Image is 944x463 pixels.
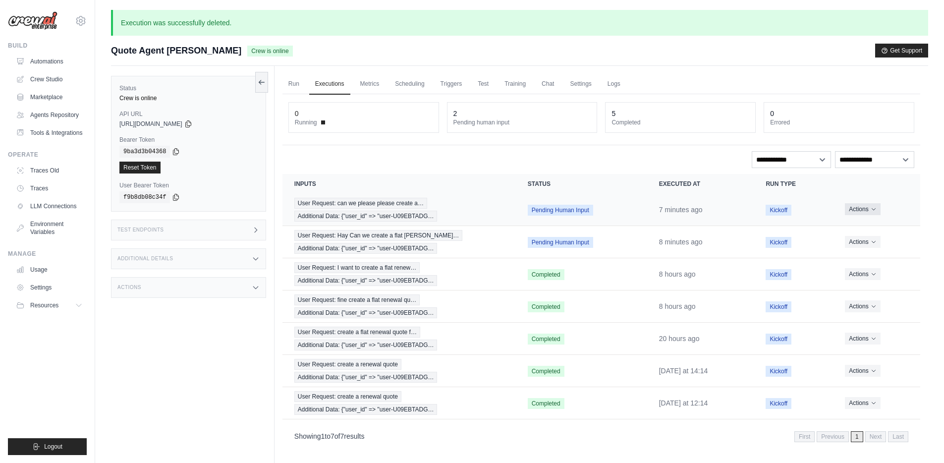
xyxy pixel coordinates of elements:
label: API URL [119,110,258,118]
span: Logout [44,443,62,451]
time: September 25, 2025 at 12:14 PDT [659,399,708,407]
a: LLM Connections [12,198,87,214]
span: Kickoff [766,301,791,312]
time: September 26, 2025 at 13:30 PDT [659,302,696,310]
a: Chat [536,74,560,95]
a: Environment Variables [12,216,87,240]
a: View execution details for User Request [294,327,504,350]
a: Automations [12,54,87,69]
span: [URL][DOMAIN_NAME] [119,120,182,128]
time: September 25, 2025 at 14:14 PDT [659,367,708,375]
div: Manage [8,250,87,258]
button: Actions for execution [845,268,880,280]
a: Marketplace [12,89,87,105]
button: Actions for execution [845,236,880,248]
span: Crew is online [247,46,292,57]
div: Crew is online [119,94,258,102]
span: Kickoff [766,366,791,377]
a: View execution details for User Request [294,230,504,254]
a: Executions [309,74,350,95]
span: Additional Data: {"user_id" => "user-U09EBTADG… [294,307,438,318]
span: 1 [321,432,325,440]
a: Tools & Integrations [12,125,87,141]
p: Showing to of results [294,431,365,441]
a: Agents Repository [12,107,87,123]
h3: Additional Details [117,256,173,262]
a: Usage [12,262,87,278]
th: Run Type [754,174,833,194]
a: Crew Studio [12,71,87,87]
a: Scheduling [389,74,430,95]
span: Additional Data: {"user_id" => "user-U09EBTADG… [294,372,438,383]
button: Resources [12,297,87,313]
a: View execution details for User Request [294,359,504,383]
a: Triggers [435,74,468,95]
span: Next [865,431,887,442]
nav: Pagination [282,423,920,449]
h3: Test Endpoints [117,227,164,233]
span: User Request: can we please please create a… [294,198,427,209]
button: Actions for execution [845,300,880,312]
span: Additional Data: {"user_id" => "user-U09EBTADG… [294,275,438,286]
span: Completed [528,366,564,377]
span: First [794,431,815,442]
span: Resources [30,301,58,309]
span: Completed [528,269,564,280]
span: Running [295,118,317,126]
button: Actions for execution [845,203,880,215]
a: Logs [602,74,626,95]
h3: Actions [117,285,141,290]
button: Get Support [875,44,928,58]
div: 0 [295,109,299,118]
th: Inputs [282,174,516,194]
a: Training [499,74,532,95]
span: Quote Agent [PERSON_NAME] [111,44,241,58]
th: Status [516,174,647,194]
a: Settings [12,280,87,295]
time: September 26, 2025 at 21:38 PDT [659,206,703,214]
span: 7 [331,432,334,440]
span: Completed [528,398,564,409]
span: Additional Data: {"user_id" => "user-U09EBTADG… [294,243,438,254]
dt: Completed [611,118,749,126]
a: Reset Token [119,162,161,174]
a: Traces Old [12,163,87,178]
a: View execution details for User Request [294,391,504,415]
span: Additional Data: {"user_id" => "user-U09EBTADG… [294,211,438,222]
nav: Pagination [794,431,908,442]
button: Actions for execution [845,333,880,345]
span: Pending Human Input [528,205,593,216]
span: Kickoff [766,237,791,248]
button: Actions for execution [845,365,880,377]
label: User Bearer Token [119,181,258,189]
span: Last [888,431,908,442]
label: Bearer Token [119,136,258,144]
span: Completed [528,334,564,345]
div: Build [8,42,87,50]
dt: Pending human input [453,118,591,126]
span: User Request: I want to create a flat renew… [294,262,420,273]
span: User Request: create a renewal quote [294,359,401,370]
time: September 26, 2025 at 01:50 PDT [659,335,700,343]
a: Metrics [354,74,386,95]
span: Pending Human Input [528,237,593,248]
a: Test [472,74,495,95]
time: September 26, 2025 at 21:38 PDT [659,238,703,246]
p: Execution was successfully deleted. [111,10,928,36]
button: Logout [8,438,87,455]
th: Executed at [647,174,754,194]
button: Actions for execution [845,397,880,409]
span: Additional Data: {"user_id" => "user-U09EBTADG… [294,404,438,415]
section: Crew executions table [282,174,920,449]
span: Kickoff [766,398,791,409]
span: Completed [528,301,564,312]
span: User Request: create a flat renewal quote f… [294,327,420,338]
time: September 26, 2025 at 14:13 PDT [659,270,696,278]
code: f9b8db08c34f [119,191,170,203]
div: 2 [453,109,457,118]
span: Kickoff [766,334,791,345]
a: View execution details for User Request [294,294,504,318]
div: 5 [611,109,615,118]
a: View execution details for User Request [294,262,504,286]
span: 1 [851,431,863,442]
